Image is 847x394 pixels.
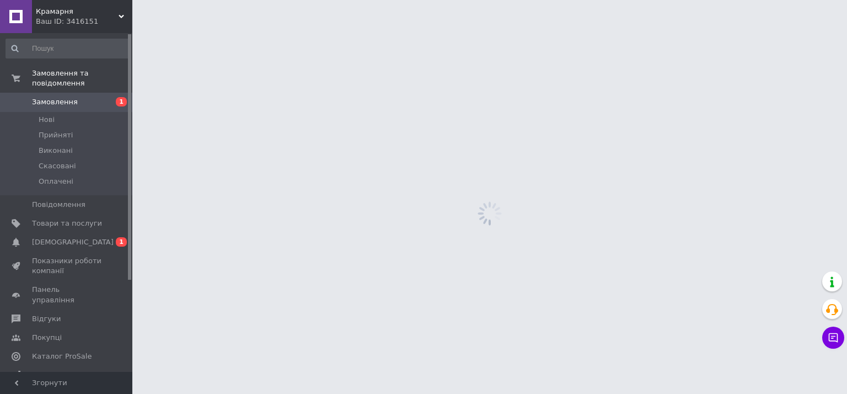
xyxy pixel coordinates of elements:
span: Товари та послуги [32,219,102,228]
span: Виконані [39,146,73,156]
input: Пошук [6,39,130,58]
span: Покупці [32,333,62,343]
span: Оплачені [39,177,73,187]
button: Чат з покупцем [822,327,844,349]
span: Відгуки [32,314,61,324]
span: Панель управління [32,285,102,305]
span: Крамарня [36,7,119,17]
span: Каталог ProSale [32,352,92,361]
img: spinner_grey-bg-hcd09dd2d8f1a785e3413b09b97f8118e7.gif [475,199,505,228]
span: Аналітика [32,370,70,380]
span: Прийняті [39,130,73,140]
span: 1 [116,237,127,247]
span: Замовлення [32,97,78,107]
span: [DEMOGRAPHIC_DATA] [32,237,114,247]
span: Показники роботи компанії [32,256,102,276]
span: Нові [39,115,55,125]
span: Повідомлення [32,200,85,210]
span: Замовлення та повідомлення [32,68,132,88]
span: Скасовані [39,161,76,171]
div: Ваш ID: 3416151 [36,17,132,26]
span: 1 [116,97,127,107]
